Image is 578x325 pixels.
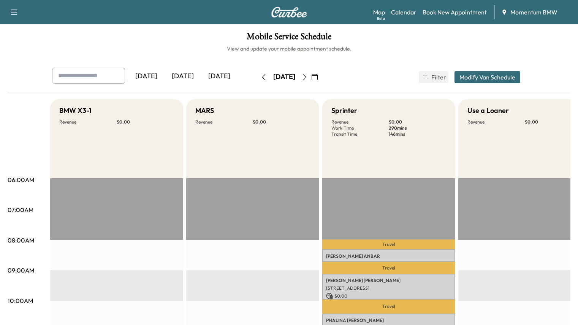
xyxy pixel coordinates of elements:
[322,300,455,314] p: Travel
[128,68,165,85] div: [DATE]
[253,119,310,125] p: $ 0.00
[331,131,389,137] p: Transit Time
[467,119,525,125] p: Revenue
[165,68,201,85] div: [DATE]
[8,205,33,214] p: 07:00AM
[195,119,253,125] p: Revenue
[377,16,385,21] div: Beta
[273,72,295,82] div: [DATE]
[8,236,34,245] p: 08:00AM
[419,71,448,83] button: Filter
[59,105,92,116] h5: BMW X3-1
[510,8,557,17] span: Momentum BMW
[322,239,455,249] p: Travel
[326,293,451,300] p: $ 0.00
[117,119,174,125] p: $ 0.00
[391,8,416,17] a: Calendar
[322,262,455,274] p: Travel
[8,32,570,45] h1: Mobile Service Schedule
[467,105,509,116] h5: Use a Loaner
[326,285,451,291] p: [STREET_ADDRESS]
[431,73,445,82] span: Filter
[326,277,451,284] p: [PERSON_NAME] [PERSON_NAME]
[326,253,451,259] p: [PERSON_NAME] ANBAR
[195,105,214,116] h5: MARS
[201,68,238,85] div: [DATE]
[326,261,451,267] p: [STREET_ADDRESS]
[389,119,446,125] p: $ 0.00
[8,296,33,305] p: 10:00AM
[423,8,487,17] a: Book New Appointment
[8,266,34,275] p: 09:00AM
[8,45,570,52] h6: View and update your mobile appointment schedule.
[271,7,307,17] img: Curbee Logo
[331,119,389,125] p: Revenue
[373,8,385,17] a: MapBeta
[8,175,34,184] p: 06:00AM
[389,131,446,137] p: 146 mins
[326,317,451,323] p: PHALINA [PERSON_NAME]
[331,105,357,116] h5: Sprinter
[454,71,520,83] button: Modify Van Schedule
[59,119,117,125] p: Revenue
[389,125,446,131] p: 290 mins
[331,125,389,131] p: Work Time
